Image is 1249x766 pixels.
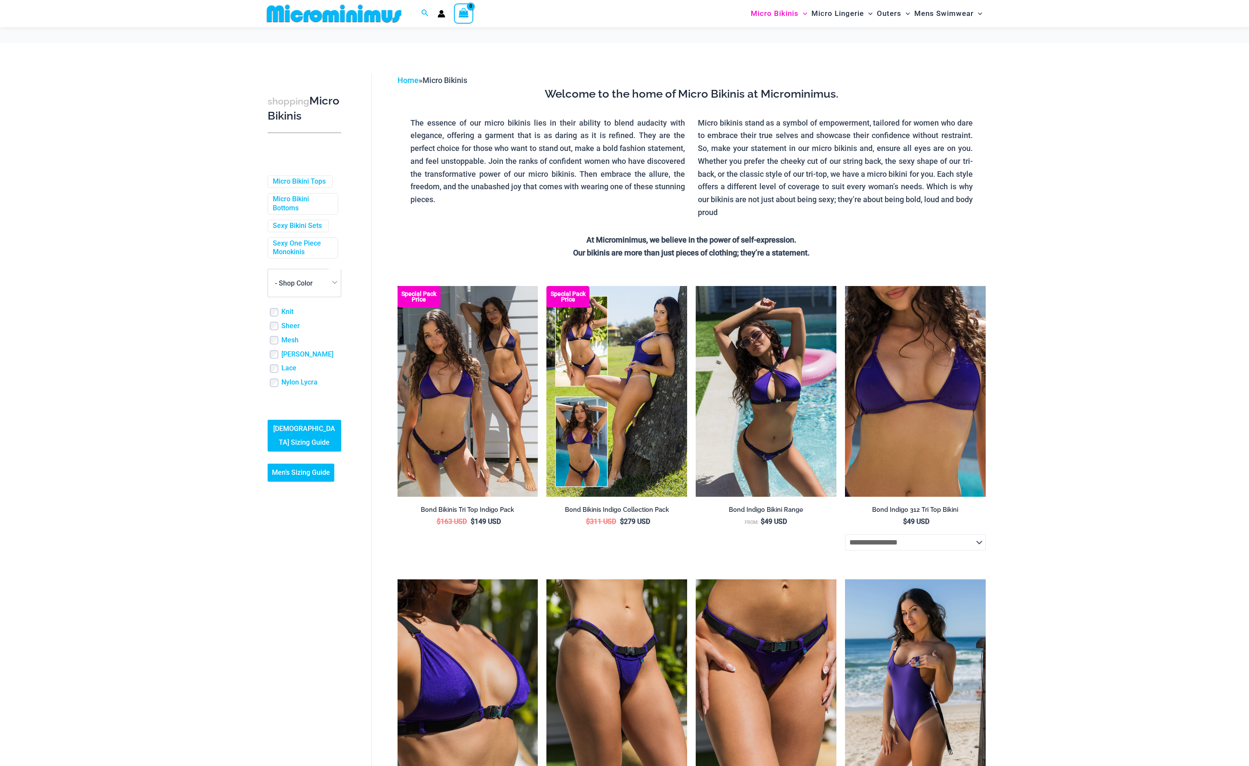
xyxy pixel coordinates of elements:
a: Mens SwimwearMenu ToggleMenu Toggle [912,3,984,25]
img: MM SHOP LOGO FLAT [263,4,405,23]
a: Knit [281,308,293,317]
a: Home [398,76,419,85]
h2: Bond Bikinis Tri Top Indigo Pack [398,506,538,514]
img: Bond Indigo 393 Top 285 Cheeky Bikini 10 [696,286,836,497]
a: [PERSON_NAME] [281,350,333,359]
img: Bond Indigo 312 Top 02 [845,286,986,497]
span: From: [745,520,759,525]
span: $ [761,517,765,526]
a: Account icon link [438,10,445,18]
span: - Shop Color [268,269,341,297]
h2: Bond Indigo 312 Tri Top Bikini [845,506,986,514]
span: Micro Bikinis [423,76,467,85]
a: Search icon link [421,8,429,19]
span: Outers [877,3,901,25]
b: Special Pack Price [546,291,589,302]
a: Bond Indigo 393 Top 285 Cheeky Bikini 10Bond Indigo 393 Top 285 Cheeky Bikini 04Bond Indigo 393 T... [696,286,836,497]
a: Bond Indigo Tri Top Pack (1) Bond Indigo Tri Top Pack Back (1)Bond Indigo Tri Top Pack Back (1) [398,286,538,497]
a: View Shopping Cart, empty [454,3,474,23]
span: - Shop Color [275,279,313,287]
a: Sexy One Piece Monokinis [273,239,331,257]
span: Menu Toggle [974,3,982,25]
a: Micro Bikini Tops [273,177,326,186]
a: [DEMOGRAPHIC_DATA] Sizing Guide [268,420,341,452]
span: » [398,76,467,85]
h2: Bond Bikinis Indigo Collection Pack [546,506,687,514]
span: Menu Toggle [799,3,807,25]
span: shopping [268,96,309,107]
a: Micro Bikini Bottoms [273,195,331,213]
a: Sexy Bikini Sets [273,221,322,231]
bdi: 49 USD [761,517,787,526]
a: Nylon Lycra [281,378,318,387]
b: Special Pack Price [398,291,441,302]
bdi: 311 USD [586,517,616,526]
span: $ [437,517,441,526]
h2: Bond Indigo Bikini Range [696,506,836,514]
span: $ [471,517,475,526]
span: $ [903,517,907,526]
a: Lace [281,364,296,373]
h3: Welcome to the home of Micro Bikinis at Microminimus. [404,87,979,102]
img: Bond Indigo Tri Top Pack (1) [398,286,538,497]
nav: Site Navigation [747,1,986,26]
a: Bond Indigo Bikini Range [696,506,836,517]
span: Mens Swimwear [914,3,974,25]
p: Micro bikinis stand as a symbol of empowerment, tailored for women who dare to embrace their true... [698,117,973,219]
span: Menu Toggle [901,3,910,25]
a: Bond Bikinis Tri Top Indigo Pack [398,506,538,517]
a: Bond Indigo 312 Top 02Bond Indigo 312 Top 492 Thong Bikini 04Bond Indigo 312 Top 492 Thong Bikini 04 [845,286,986,497]
bdi: 49 USD [903,517,929,526]
span: Micro Lingerie [811,3,864,25]
span: $ [586,517,590,526]
a: Micro BikinisMenu ToggleMenu Toggle [749,3,809,25]
span: Micro Bikinis [751,3,799,25]
p: The essence of our micro bikinis lies in their ability to blend audacity with elegance, offering ... [410,117,685,206]
bdi: 149 USD [471,517,501,526]
bdi: 279 USD [620,517,650,526]
bdi: 163 USD [437,517,467,526]
strong: Our bikinis are more than just pieces of clothing; they’re a statement. [573,248,810,257]
img: Bond Inidgo Collection Pack (10) [546,286,687,497]
a: Men’s Sizing Guide [268,464,334,482]
a: Sheer [281,322,300,331]
strong: At Microminimus, we believe in the power of self-expression. [586,235,796,244]
a: Micro LingerieMenu ToggleMenu Toggle [809,3,875,25]
a: Mesh [281,336,299,345]
a: Bond Indigo 312 Tri Top Bikini [845,506,986,517]
h3: Micro Bikinis [268,94,341,123]
span: Menu Toggle [864,3,873,25]
a: Bond Inidgo Collection Pack (10) Bond Indigo Bikini Collection Pack Back (6)Bond Indigo Bikini Co... [546,286,687,497]
span: $ [620,517,624,526]
a: Bond Bikinis Indigo Collection Pack [546,506,687,517]
a: OutersMenu ToggleMenu Toggle [875,3,912,25]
